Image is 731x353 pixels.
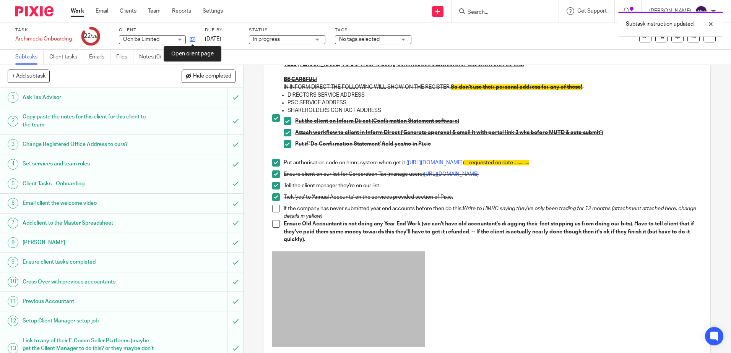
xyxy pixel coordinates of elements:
[8,237,18,248] div: 8
[84,32,97,40] div: 22
[8,277,18,287] div: 10
[284,205,702,220] p: If the company has never submitted year end accounts before then do this:
[284,77,317,82] u: BE CAREFUL!
[193,73,231,79] span: Hide completed
[335,27,411,33] label: Tags
[23,276,154,288] h1: Cross Over with previous accountants
[23,217,154,229] h1: Add client to the Master Spreadsheet
[249,27,325,33] label: Status
[451,84,582,90] span: So don't use their personal address for any of these!
[172,7,191,15] a: Reports
[8,159,18,170] div: 4
[91,34,97,39] small: /26
[253,37,280,42] span: In progress
[8,92,18,103] div: 1
[23,315,154,327] h1: Setup Client Manager setup job
[408,160,463,165] a: [URL][DOMAIN_NAME]
[15,50,44,65] a: Subtasks
[284,182,702,189] p: Tell the client manager they're on our list
[8,70,50,83] button: + Add subtask
[295,118,459,124] u: Put the client on Inform Direct (Confirmation Statement software)
[116,50,133,65] a: Files
[120,7,136,15] a: Clients
[8,257,18,267] div: 9
[284,62,524,67] u: TELL [PERSON_NAME] TO DO THIS:- If doing Confirmation Statement for this client then do this:
[23,296,154,307] h1: Previous Accountant
[139,50,167,65] a: Notes (0)
[288,107,702,114] p: SHAREHOLDERS CONTACT ADDRESS
[284,193,702,201] p: Tick 'yes' to 'Annual Accounts' on the services provided section of Pixie.
[119,27,195,33] label: Client
[295,130,603,135] u: Attach workflow to client in Inform Direct ('Generate approval & email it with portal link 2 wks ...
[8,198,18,209] div: 6
[8,178,18,189] div: 5
[89,50,110,65] a: Emails
[203,7,223,15] a: Settings
[424,172,479,177] a: [URL][DOMAIN_NAME]
[464,160,529,165] span: -- requested on date .............
[284,159,702,167] p: Put authorisation code on hmrc system when get it ( )
[23,198,154,209] h1: Email client the welcome video
[23,256,154,268] h1: Ensure client tasks completed
[8,139,18,150] div: 3
[284,206,697,219] em: Write to HMRC saying they've only been trading for 12 months (attachment attached here, change de...
[23,158,154,170] h1: Set services and team roles
[182,70,236,83] button: Hide completed
[8,218,18,228] div: 7
[96,7,108,15] a: Email
[23,92,154,103] h1: Ask Tax Advisor
[284,170,702,178] p: Ensure client on our list for Corporation Tax (manage users)
[71,7,84,15] a: Work
[123,37,159,42] span: Ochiba Limited
[205,27,239,33] label: Due by
[23,139,154,150] h1: Change Registered Office Address to ours?
[205,36,221,42] span: [DATE]
[284,221,695,242] strong: Ensure Old Accountant is not doing any Year End Work (we can't have old accountant's dragging the...
[23,237,154,248] h1: [PERSON_NAME]
[15,27,72,33] label: Task
[173,50,202,65] a: Audit logs
[295,141,431,147] u: Put if 'Do Confirmation Statement' field yes/no in Pixie
[8,116,18,126] div: 2
[288,91,702,99] p: DIRECTORS SERVICE ADDRESS
[695,5,707,18] img: svg%3E
[15,6,54,16] img: Pixie
[284,83,702,91] p: IN INFORM DIRECT THE FOLLOWING WILL SHOW ON THE REGISTER. :
[288,99,702,107] p: PSC SERVICE ADDRESS
[8,316,18,326] div: 12
[23,111,154,131] h1: Copy paste the notes for this client for this client to the team
[8,296,18,307] div: 11
[15,35,72,43] div: Archimedia Onboarding
[339,37,380,42] span: No tags selected
[148,7,161,15] a: Team
[23,178,154,189] h1: Client Tasks - Onboarding
[626,20,695,28] p: Subtask instruction updated.
[49,50,83,65] a: Client tasks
